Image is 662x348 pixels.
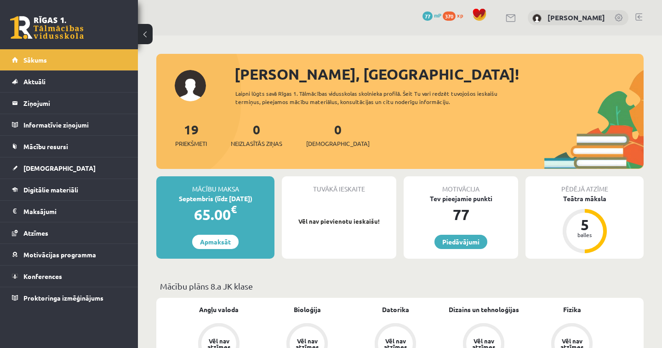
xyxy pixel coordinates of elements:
div: 77 [404,203,518,226]
a: Motivācijas programma [12,244,126,265]
div: balles [571,232,599,238]
span: Sākums [23,56,47,64]
a: Datorika [382,305,409,314]
span: xp [457,12,463,19]
a: Maksājumi [12,201,126,222]
p: Vēl nav pievienotu ieskaišu! [286,217,392,226]
div: Teātra māksla [525,194,644,203]
a: [PERSON_NAME] [548,13,605,22]
span: Digitālie materiāli [23,186,78,194]
a: Informatīvie ziņojumi [12,114,126,135]
span: Proktoringa izmēģinājums [23,294,103,302]
a: Konferences [12,266,126,287]
span: € [231,203,237,216]
p: Mācību plāns 8.a JK klase [160,280,640,292]
a: Proktoringa izmēģinājums [12,287,126,308]
div: 65.00 [156,203,274,226]
span: mP [434,12,441,19]
a: Aktuāli [12,71,126,92]
a: Ziņojumi [12,93,126,114]
a: Bioloģija [294,305,321,314]
div: Pēdējā atzīme [525,176,644,194]
img: Luīze Vasiļjeva [532,14,542,23]
a: Dizains un tehnoloģijas [449,305,519,314]
div: Laipni lūgts savā Rīgas 1. Tālmācības vidusskolas skolnieka profilā. Šeit Tu vari redzēt tuvojošo... [235,89,528,106]
span: Mācību resursi [23,142,68,151]
a: Angļu valoda [199,305,239,314]
a: 77 mP [422,12,441,19]
span: Priekšmeti [175,139,207,148]
div: Motivācija [404,176,518,194]
a: Atzīmes [12,222,126,244]
span: Neizlasītās ziņas [231,139,282,148]
div: Tev pieejamie punkti [404,194,518,203]
a: 0Neizlasītās ziņas [231,121,282,148]
span: Atzīmes [23,229,48,237]
a: Digitālie materiāli [12,179,126,200]
div: Mācību maksa [156,176,274,194]
div: Septembris (līdz [DATE]) [156,194,274,203]
a: Sākums [12,49,126,70]
a: 370 xp [443,12,468,19]
a: Rīgas 1. Tālmācības vidusskola [10,16,84,39]
div: Tuvākā ieskaite [282,176,396,194]
div: [PERSON_NAME], [GEOGRAPHIC_DATA]! [234,63,644,85]
a: [DEMOGRAPHIC_DATA] [12,157,126,179]
a: Teātra māksla 5 balles [525,194,644,255]
legend: Informatīvie ziņojumi [23,114,126,135]
span: Konferences [23,272,62,280]
div: 5 [571,217,599,232]
span: Aktuāli [23,77,46,86]
span: 77 [422,12,433,21]
span: [DEMOGRAPHIC_DATA] [23,164,96,172]
a: Fizika [563,305,581,314]
span: Motivācijas programma [23,250,96,259]
a: 0[DEMOGRAPHIC_DATA] [306,121,370,148]
a: Piedāvājumi [434,235,487,249]
a: 19Priekšmeti [175,121,207,148]
a: Apmaksāt [192,235,239,249]
span: 370 [443,12,456,21]
a: Mācību resursi [12,136,126,157]
span: [DEMOGRAPHIC_DATA] [306,139,370,148]
legend: Maksājumi [23,201,126,222]
legend: Ziņojumi [23,93,126,114]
